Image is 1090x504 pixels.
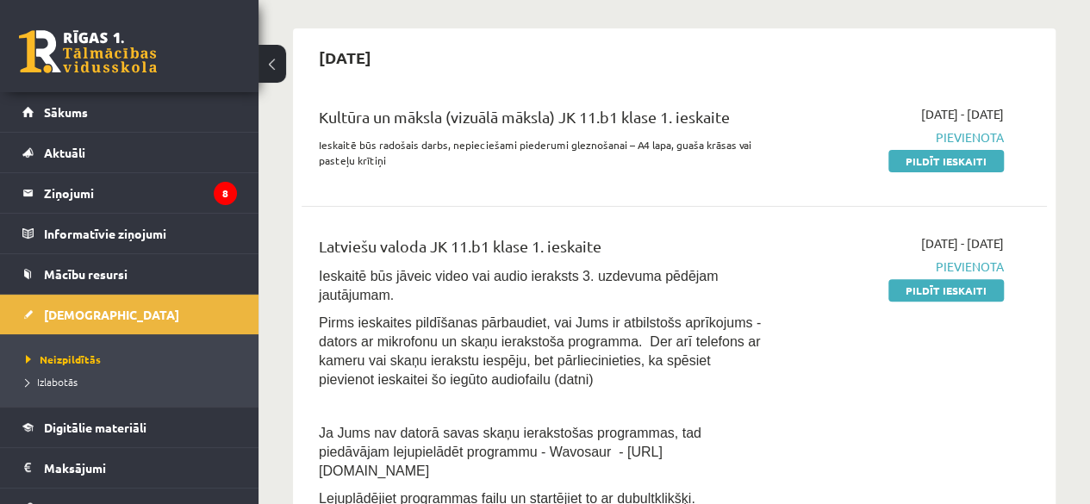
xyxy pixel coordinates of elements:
span: Sākums [44,104,88,120]
span: Neizpildītās [26,352,101,366]
a: [DEMOGRAPHIC_DATA] [22,295,237,334]
span: Izlabotās [26,375,78,389]
a: Sākums [22,92,237,132]
p: Ieskaitē būs radošais darbs, nepieciešami piederumi gleznošanai – A4 lapa, guaša krāsas vai paste... [319,137,767,168]
div: Kultūra un māksla (vizuālā māksla) JK 11.b1 klase 1. ieskaite [319,105,767,137]
a: Ziņojumi8 [22,173,237,213]
span: Pievienota [793,258,1004,276]
span: Mācību resursi [44,266,128,282]
a: Aktuāli [22,133,237,172]
a: Pildīt ieskaiti [888,150,1004,172]
span: Digitālie materiāli [44,420,146,435]
legend: Maksājumi [44,448,237,488]
i: 8 [214,182,237,205]
a: Informatīvie ziņojumi [22,214,237,253]
legend: Informatīvie ziņojumi [44,214,237,253]
legend: Ziņojumi [44,173,237,213]
a: Mācību resursi [22,254,237,294]
a: Maksājumi [22,448,237,488]
a: Rīgas 1. Tālmācības vidusskola [19,30,157,73]
span: Ieskaitē būs jāveic video vai audio ieraksts 3. uzdevuma pēdējam jautājumam. [319,269,718,302]
span: Ja Jums nav datorā savas skaņu ierakstošas programmas, tad piedāvājam lejupielādēt programmu - Wa... [319,426,701,478]
span: [DATE] - [DATE] [921,234,1004,252]
h2: [DATE] [302,37,389,78]
div: Latviešu valoda JK 11.b1 klase 1. ieskaite [319,234,767,266]
span: Pievienota [793,128,1004,146]
span: Aktuāli [44,145,85,160]
span: Pirms ieskaites pildīšanas pārbaudiet, vai Jums ir atbilstošs aprīkojums - dators ar mikrofonu un... [319,315,761,387]
a: Digitālie materiāli [22,408,237,447]
a: Izlabotās [26,374,241,389]
span: [DATE] - [DATE] [921,105,1004,123]
span: [DEMOGRAPHIC_DATA] [44,307,179,322]
a: Pildīt ieskaiti [888,279,1004,302]
a: Neizpildītās [26,352,241,367]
